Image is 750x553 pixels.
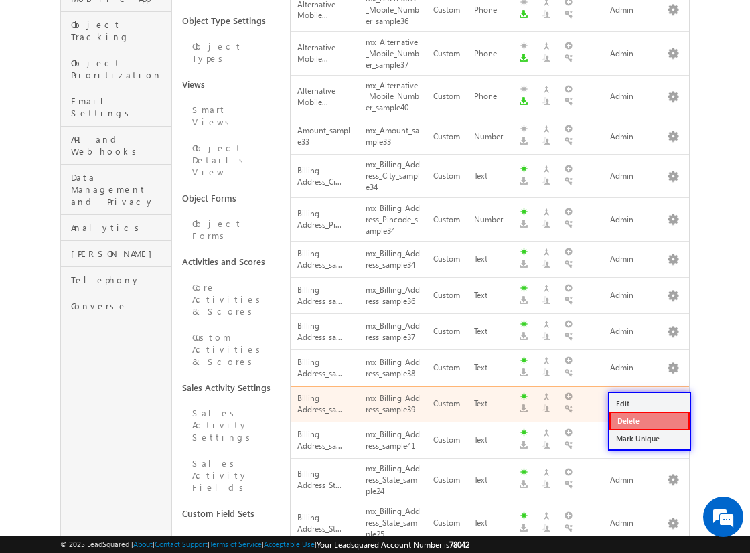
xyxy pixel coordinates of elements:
[433,473,461,487] div: Custom
[71,248,168,260] span: [PERSON_NAME]
[297,248,342,270] span: Billing Address_sa...
[297,86,335,107] span: Alternative Mobile...
[474,213,506,227] div: Number
[433,433,461,447] div: Custom
[71,274,168,286] span: Telephony
[433,3,461,17] div: Custom
[23,70,56,88] img: d_60004797649_company_0_60004797649
[474,397,506,411] div: Text
[61,88,171,127] a: Email Settings
[172,72,283,97] a: Views
[297,125,350,147] span: Amount_sample33
[172,249,283,274] a: Activities and Scores
[366,247,420,272] div: mx_Billing_Address_sample34
[297,357,342,378] span: Billing Address_sa...
[61,215,171,241] a: Analytics
[366,35,420,72] div: mx_Alternative_Mobile_Number_sample37
[610,90,651,104] div: Admin
[297,469,342,490] span: Billing Address_St...
[61,127,171,165] a: API and Webhooks
[610,3,651,17] div: Admin
[474,3,506,17] div: Phone
[366,505,420,542] div: mx_Billing_Address_State_sample25
[433,47,461,61] div: Custom
[609,430,690,447] a: Mark Unique
[297,429,342,451] span: Billing Address_sa...
[610,213,651,227] div: Admin
[433,130,461,144] div: Custom
[210,540,262,548] a: Terms of Service
[317,540,469,550] span: Your Leadsquared Account Number is
[366,355,420,381] div: mx_Billing_Address_sample38
[172,274,283,325] a: Core Activities & Scores
[61,165,171,215] a: Data Management and Privacy
[366,124,420,149] div: mx_Amount_sample33
[609,396,690,412] a: Edit
[172,451,283,501] a: Sales Activity Fields
[71,19,168,43] span: Object Tracking
[71,222,168,234] span: Analytics
[366,428,420,453] div: mx_Billing_Address_sample41
[155,540,208,548] a: Contact Support
[433,516,461,530] div: Custom
[172,501,283,526] a: Custom Field Sets
[610,47,651,61] div: Admin
[172,375,283,400] a: Sales Activity Settings
[61,241,171,267] a: [PERSON_NAME]
[610,473,651,487] div: Admin
[60,538,469,551] span: © 2025 LeadSquared | | | | |
[297,42,335,64] span: Alternative Mobile...
[297,393,342,414] span: Billing Address_sa...
[433,289,461,303] div: Custom
[61,267,171,293] a: Telephony
[70,70,225,88] div: Chat with us now
[366,319,420,345] div: mx_Billing_Address_sample37
[610,169,651,183] div: Admin
[172,325,283,375] a: Custom Activities & Scores
[474,47,506,61] div: Phone
[366,283,420,309] div: mx_Billing_Address_sample36
[610,252,651,266] div: Admin
[433,169,461,183] div: Custom
[366,79,420,116] div: mx_Alternative_Mobile_Number_sample40
[61,12,171,50] a: Object Tracking
[17,124,244,401] textarea: Type your message and hit 'Enter'
[610,325,651,339] div: Admin
[474,289,506,303] div: Text
[433,325,461,339] div: Custom
[474,90,506,104] div: Phone
[297,208,342,230] span: Billing Address_Pi...
[449,540,469,550] span: 78042
[172,33,283,72] a: Object Types
[172,97,283,135] a: Smart Views
[133,540,153,548] a: About
[297,165,342,187] span: Billing Address_Ci...
[474,433,506,447] div: Text
[366,158,420,195] div: mx_Billing_Address_City_sample34
[433,252,461,266] div: Custom
[220,7,252,39] div: Minimize live chat window
[366,202,420,238] div: mx_Billing_Address_Pincode_sample34
[366,462,420,499] div: mx_Billing_Address_State_sample24
[610,516,651,530] div: Admin
[433,397,461,411] div: Custom
[474,130,506,144] div: Number
[297,512,342,534] span: Billing Address_St...
[182,412,243,430] em: Start Chat
[172,211,283,249] a: Object Forms
[366,392,420,417] div: mx_Billing_Address_sample39
[474,516,506,530] div: Text
[474,252,506,266] div: Text
[297,321,342,342] span: Billing Address_sa...
[474,361,506,375] div: Text
[172,185,283,211] a: Object Forms
[172,400,283,451] a: Sales Activity Settings
[172,135,283,185] a: Object Details View
[610,130,651,144] div: Admin
[433,90,461,104] div: Custom
[474,169,506,183] div: Text
[610,289,651,303] div: Admin
[264,540,315,548] a: Acceptable Use
[609,412,690,430] a: Delete
[71,300,168,312] span: Converse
